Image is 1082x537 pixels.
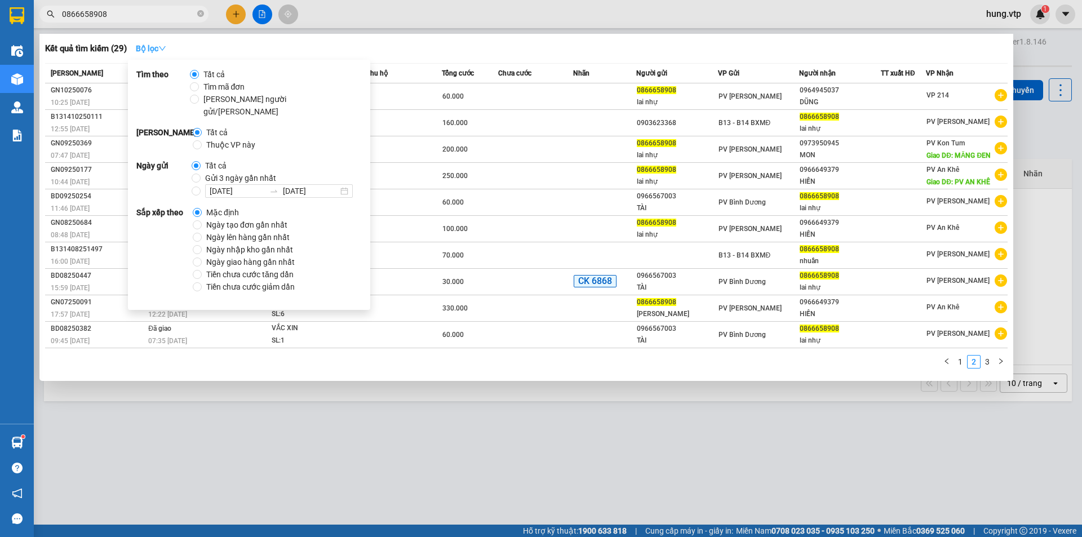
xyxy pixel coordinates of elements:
[127,39,175,57] button: Bộ lọcdown
[800,149,880,161] div: MON
[637,139,676,147] span: 0866658908
[11,437,23,449] img: warehouse-icon
[719,145,782,153] span: PV [PERSON_NAME]
[719,278,766,286] span: PV Bình Dương
[995,168,1007,181] span: plus-circle
[51,190,145,202] div: BD09250254
[997,358,1004,365] span: right
[442,145,468,153] span: 200.000
[12,513,23,524] span: message
[719,304,782,312] span: PV [PERSON_NAME]
[800,325,839,332] span: 0866658908
[718,69,739,77] span: VP Gửi
[926,166,959,174] span: PV An Khê
[995,142,1007,154] span: plus-circle
[800,176,880,188] div: HIỀN
[47,10,55,18] span: search
[442,69,474,77] span: Tổng cước
[10,7,24,24] img: logo-vxr
[51,137,145,149] div: GN09250369
[926,118,990,126] span: PV [PERSON_NAME]
[954,355,967,369] li: 1
[800,245,839,253] span: 0866658908
[202,139,260,151] span: Thuộc VP này
[202,231,294,243] span: Ngày lên hàng gần nhất
[51,296,145,308] div: GN07250091
[926,197,990,205] span: PV [PERSON_NAME]
[881,69,915,77] span: TT xuất HĐ
[926,152,991,159] span: Giao DĐ: MĂNG ĐEN
[136,206,193,293] strong: Sắp xếp theo
[719,172,782,180] span: PV [PERSON_NAME]
[201,159,231,172] span: Tất cả
[926,91,949,99] span: VP 214
[940,355,954,369] button: left
[637,335,717,347] div: TÀI
[800,202,880,214] div: lai nhự
[995,221,1007,234] span: plus-circle
[800,335,880,347] div: lai nhự
[981,355,994,369] li: 3
[51,270,145,282] div: BD08250447
[800,113,839,121] span: 0866658908
[272,308,356,321] div: SL: 6
[995,116,1007,128] span: plus-circle
[800,96,880,108] div: DŨNG
[51,205,90,212] span: 11:46 [DATE]
[442,92,464,100] span: 60.000
[981,356,994,368] a: 3
[637,282,717,294] div: TÀI
[926,139,965,147] span: PV Kon Tum
[995,89,1007,101] span: plus-circle
[442,225,468,233] span: 100.000
[202,256,299,268] span: Ngày giao hàng gần nhất
[272,335,356,347] div: SL: 1
[719,198,766,206] span: PV Bình Dương
[637,190,717,202] div: 0966567003
[51,125,90,133] span: 12:55 [DATE]
[637,117,717,129] div: 0903623368
[573,69,589,77] span: Nhãn
[637,86,676,94] span: 0866658908
[283,185,338,197] input: Ngày kết thúc
[202,268,298,281] span: Tiền chưa cước tăng dần
[926,303,959,311] span: PV An Khê
[442,278,464,286] span: 30.000
[940,355,954,369] li: Previous Page
[51,243,145,255] div: B131408251497
[637,176,717,188] div: lai nhự
[51,284,90,292] span: 15:59 [DATE]
[943,358,950,365] span: left
[926,250,990,258] span: PV [PERSON_NAME]
[719,225,782,233] span: PV [PERSON_NAME]
[995,301,1007,313] span: plus-circle
[800,308,880,320] div: HIỀN
[51,178,90,186] span: 10:44 [DATE]
[442,331,464,339] span: 60.000
[272,322,356,335] div: VẮC XIN
[574,275,617,288] span: CK 6868
[800,137,880,149] div: 0973950945
[637,308,717,320] div: [PERSON_NAME]
[967,355,981,369] li: 2
[51,152,90,159] span: 07:47 [DATE]
[11,45,23,57] img: warehouse-icon
[926,178,990,186] span: Giao DĐ: PV AN KHÊ
[800,217,880,229] div: 0966649379
[45,43,127,55] h3: Kết quả tìm kiếm ( 29 )
[926,224,959,232] span: PV An Khê
[926,277,990,285] span: PV [PERSON_NAME]
[269,187,278,196] span: to
[199,93,357,118] span: [PERSON_NAME] người gửi/[PERSON_NAME]
[995,274,1007,287] span: plus-circle
[51,69,103,77] span: [PERSON_NAME]
[995,327,1007,340] span: plus-circle
[51,323,145,335] div: BD08250382
[202,126,232,139] span: Tất cả
[21,435,25,438] sup: 1
[136,68,190,118] strong: Tìm theo
[51,337,90,345] span: 09:45 [DATE]
[51,310,90,318] span: 17:57 [DATE]
[800,282,880,294] div: lai nhự
[926,69,954,77] span: VP Nhận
